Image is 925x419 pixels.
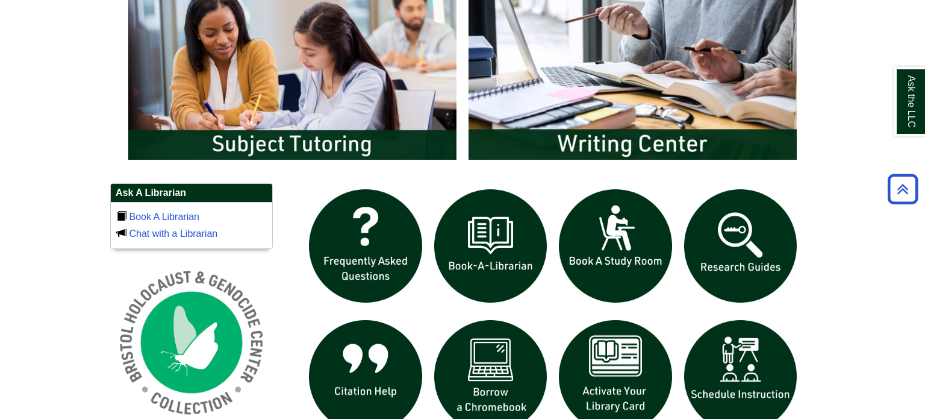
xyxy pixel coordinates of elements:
img: book a study room icon links to book a study room web page [553,183,678,309]
a: Book A Librarian [129,212,199,222]
a: Chat with a Librarian [129,228,217,239]
img: Research Guides icon links to research guides web page [678,183,803,309]
img: frequently asked questions [303,183,428,309]
h2: Ask A Librarian [111,184,272,203]
a: Back to Top [883,181,922,197]
img: Book a Librarian icon links to book a librarian web page [428,183,553,309]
